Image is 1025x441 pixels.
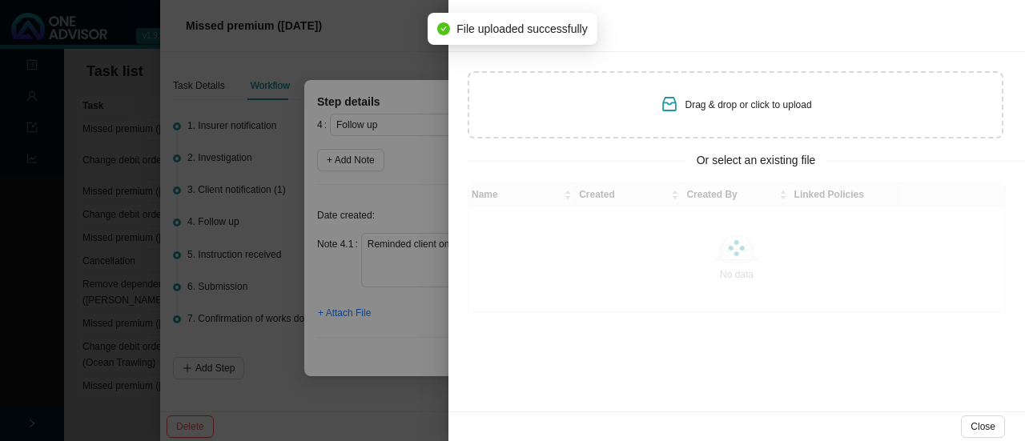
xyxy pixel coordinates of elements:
button: Close [961,415,1005,438]
span: Drag & drop or click to upload [685,99,812,110]
span: check-circle [437,22,450,35]
span: File uploaded successfully [456,20,587,38]
span: Or select an existing file [685,151,827,170]
span: inbox [660,94,679,114]
span: Close [971,419,995,435]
